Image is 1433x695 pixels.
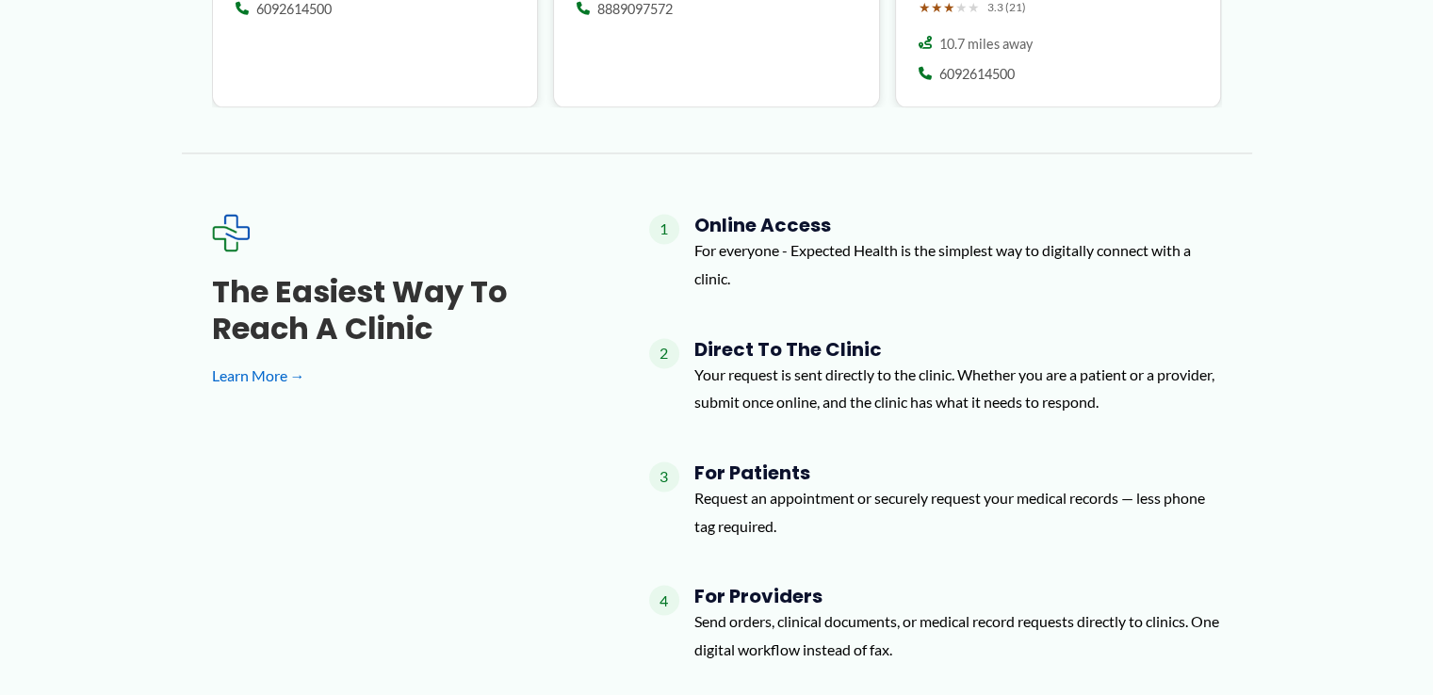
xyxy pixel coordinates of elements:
img: Expected Healthcare Logo [212,214,250,251]
span: 1 [649,214,679,244]
h3: The Easiest Way to Reach a Clinic [212,274,589,347]
span: 2 [649,338,679,368]
p: Request an appointment or securely request your medical records — less phone tag required. [694,484,1222,540]
span: 4 [649,585,679,615]
span: 3 [649,461,679,492]
p: Send orders, clinical documents, or medical record requests directly to clinics. One digital work... [694,607,1222,663]
span: 6092614500 [939,65,1015,84]
p: For everyone - Expected Health is the simplest way to digitally connect with a clinic. [694,236,1222,292]
a: Learn More → [212,362,589,390]
span: 10.7 miles away [939,35,1033,54]
h4: Online Access [694,214,1222,236]
h4: Direct to the Clinic [694,338,1222,361]
h4: For Providers [694,585,1222,607]
h4: For Patients [694,461,1222,484]
p: Your request is sent directly to the clinic. Whether you are a patient or a provider, submit once... [694,361,1222,416]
